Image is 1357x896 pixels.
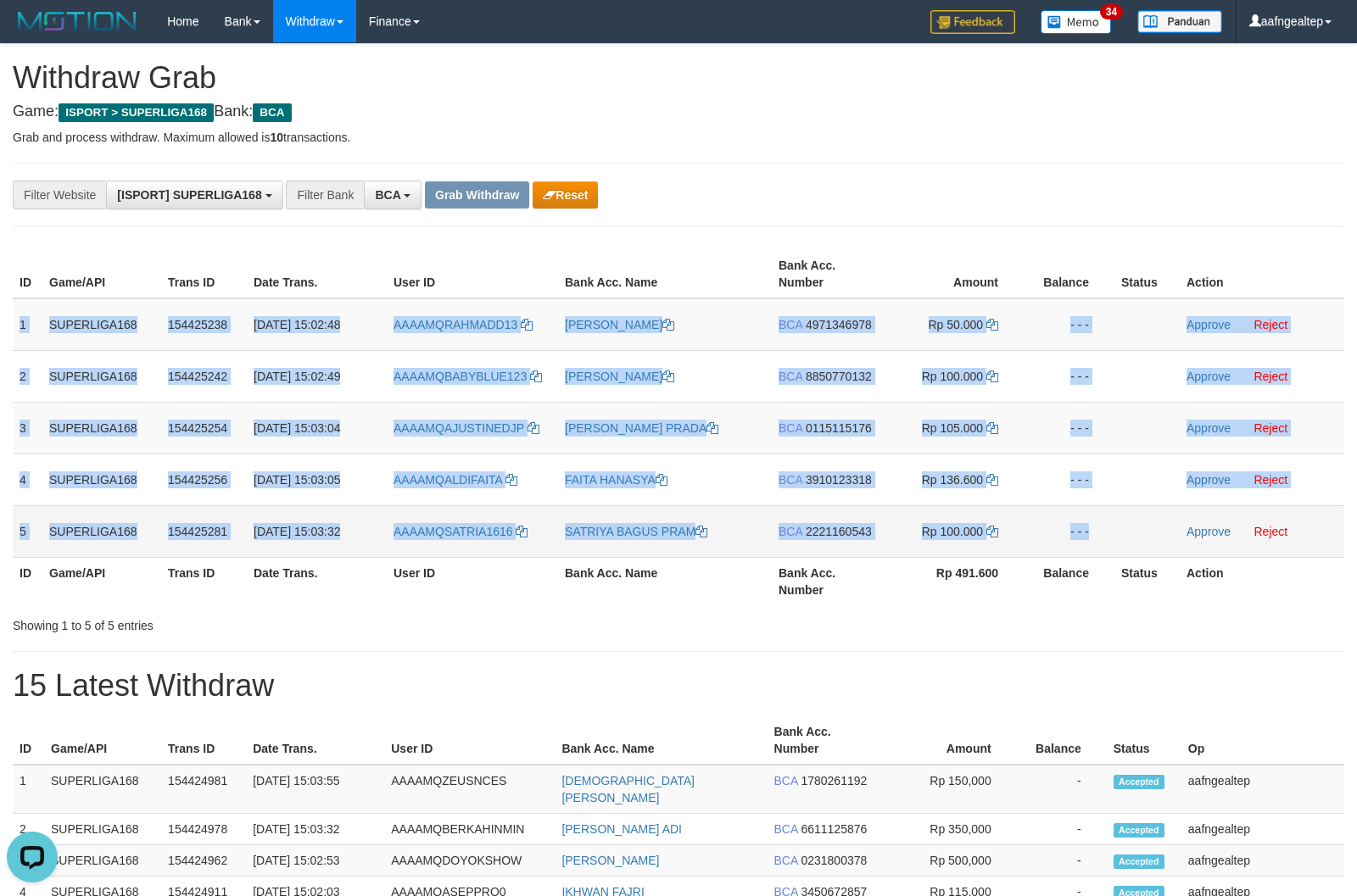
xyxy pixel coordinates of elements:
[555,716,767,765] th: Bank Acc. Name
[384,765,555,814] td: AAAAMQZEUSNCES
[254,421,340,435] span: [DATE] 15:03:04
[1017,814,1107,845] td: -
[44,716,161,765] th: Game/API
[168,525,227,538] span: 154425281
[42,402,161,454] td: SUPERLIGA168
[772,557,887,605] th: Bank Acc. Number
[394,525,528,538] a: AAAAMQSATRIA1616
[801,854,867,867] span: Copy 0231800378 to clipboard
[1181,814,1344,845] td: aafngealtep
[881,814,1017,845] td: Rp 350,000
[13,669,1344,703] h1: 15 Latest Withdraw
[922,421,983,435] span: Rp 105.000
[161,765,246,814] td: 154424981
[161,716,246,765] th: Trans ID
[42,505,161,557] td: SUPERLIGA168
[1024,350,1114,402] td: - - -
[1181,765,1344,814] td: aafngealtep
[1114,775,1164,789] span: Accepted
[42,350,161,402] td: SUPERLIGA168
[1114,854,1164,869] span: Accepted
[565,421,718,435] a: [PERSON_NAME] PRADA
[887,557,1024,605] th: Rp 491.600
[270,131,283,144] strong: 10
[1114,250,1180,298] th: Status
[565,370,674,383] a: [PERSON_NAME]
[779,370,802,383] span: BCA
[565,525,707,538] a: SATRIYA BAGUS PRAM
[774,854,798,867] span: BCA
[13,505,42,557] td: 5
[1114,557,1180,605] th: Status
[561,774,695,804] a: [DEMOGRAPHIC_DATA][PERSON_NAME]
[247,557,387,605] th: Date Trans.
[247,250,387,298] th: Date Trans.
[565,318,674,331] a: [PERSON_NAME]
[394,473,517,487] a: AAAAMQALDIFAITA
[1024,557,1114,605] th: Balance
[1187,421,1231,435] a: Approve
[768,716,881,765] th: Bank Acc. Number
[806,318,872,331] span: Copy 4971346978 to clipboard
[364,181,422,209] button: BCA
[254,473,340,487] span: [DATE] 15:03:05
[42,250,161,298] th: Game/API
[44,765,161,814] td: SUPERLIGA168
[801,774,867,787] span: Copy 1780261192 to clipboard
[13,129,1344,146] p: Grab and process withdraw. Maximum allowed is transactions.
[42,454,161,505] td: SUPERLIGA168
[1254,318,1287,331] a: Reject
[13,181,106,209] div: Filter Website
[533,181,598,209] button: Reset
[253,103,291,122] span: BCA
[254,318,340,331] span: [DATE] 15:02:48
[394,370,542,383] a: AAAAMQBABYBLUE123
[772,250,887,298] th: Bank Acc. Number
[1187,473,1231,487] a: Approve
[394,421,539,435] a: AAAAMQAJUSTINEDJP
[394,421,524,435] span: AAAAMQAJUSTINEDJP
[394,318,533,331] a: AAAAMQRAHMADD13
[13,814,44,845] td: 2
[558,250,772,298] th: Bank Acc. Name
[13,557,42,605] th: ID
[986,473,998,487] a: Copy 136600 to clipboard
[1017,765,1107,814] td: -
[7,7,58,58] button: Open LiveChat chat widget
[286,181,364,209] div: Filter Bank
[1114,823,1164,838] span: Accepted
[387,557,558,605] th: User ID
[986,318,998,331] a: Copy 50000 to clipboard
[922,473,983,487] span: Rp 136.600
[881,765,1017,814] td: Rp 150,000
[774,774,798,787] span: BCA
[375,188,400,202] span: BCA
[394,473,502,487] span: AAAAMQALDIFAITA
[1254,421,1287,435] a: Reject
[394,370,527,383] span: AAAAMQBABYBLUE123
[558,557,772,605] th: Bank Acc. Name
[1017,845,1107,877] td: -
[246,845,384,877] td: [DATE] 15:02:53
[13,610,553,634] div: Showing 1 to 5 of 5 entries
[1041,10,1112,34] img: Button%20Memo.svg
[394,318,517,331] span: AAAAMQRAHMADD13
[1254,473,1287,487] a: Reject
[117,188,261,202] span: [ISPORT] SUPERLIGA168
[986,525,998,538] a: Copy 100000 to clipboard
[1187,525,1231,538] a: Approve
[1254,525,1287,538] a: Reject
[1181,845,1344,877] td: aafngealtep
[779,525,802,538] span: BCA
[881,716,1017,765] th: Amount
[384,814,555,845] td: AAAAMQBERKAHINMIN
[806,473,872,487] span: Copy 3910123318 to clipboard
[161,250,247,298] th: Trans ID
[394,525,513,538] span: AAAAMQSATRIA1616
[13,350,42,402] td: 2
[1137,10,1222,33] img: panduan.png
[13,454,42,505] td: 4
[779,421,802,435] span: BCA
[1180,250,1344,298] th: Action
[930,10,1015,34] img: Feedback.jpg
